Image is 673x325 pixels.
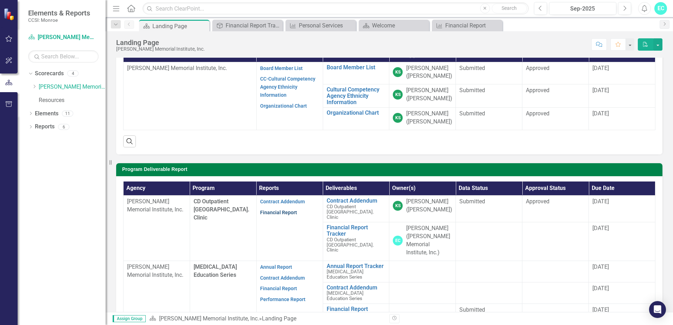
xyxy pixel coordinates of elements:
button: Search [492,4,527,13]
a: Annual Report Tracker [327,263,386,269]
a: Organizational Chart [327,110,386,116]
div: EC [393,236,403,246]
span: Approved [526,110,549,117]
a: Cultural Competency Agency Ethnicity Information [327,87,386,105]
span: Submitted [459,110,485,117]
span: Search [502,5,517,11]
td: Double-Click to Edit [522,261,589,282]
a: Board Member List [260,65,303,71]
td: Double-Click to Edit [522,196,589,222]
a: Contract Addendum [327,285,386,291]
td: Double-Click to Edit [456,282,522,304]
td: Double-Click to Edit [456,108,522,130]
td: Double-Click to Edit Right Click for Context Menu [323,108,389,130]
p: [PERSON_NAME] Memorial Institute, Inc. [127,198,186,214]
td: Double-Click to Edit [456,222,522,261]
div: [PERSON_NAME] Memorial Institute, Inc. [116,46,205,52]
a: Personal Services [287,21,354,30]
a: Scorecards [35,70,64,78]
span: Approved [526,87,549,94]
a: Reports [35,123,55,131]
td: Double-Click to Edit [522,282,589,304]
small: CCSI: Monroe [28,17,90,23]
a: Financial Report [260,210,297,215]
a: [PERSON_NAME] Memorial Institute, Inc. [159,315,259,322]
td: Double-Click to Edit [522,108,589,130]
a: Annual Report [260,264,292,270]
td: Double-Click to Edit Right Click for Context Menu [323,282,389,304]
span: Approved [526,198,549,205]
div: 11 [62,110,73,116]
div: Landing Page [116,39,205,46]
span: Submitted [459,306,485,313]
span: CD Outpatient [GEOGRAPHIC_DATA]. Clinic [327,237,374,253]
a: Financial Report [434,21,501,30]
span: Approved [526,65,549,71]
a: Board Member List [327,64,386,71]
button: Sep-2025 [549,2,616,15]
span: Submitted [459,87,485,94]
span: [MEDICAL_DATA] Education Series [327,269,364,280]
td: Double-Click to Edit Right Click for Context Menu [323,261,389,282]
a: CC-Cultural Competency Agency Ethnicity Information [260,76,315,98]
div: [PERSON_NAME] ([PERSON_NAME]) [406,198,452,214]
a: Elements [35,110,58,118]
p: [PERSON_NAME] Memorial Institute, Inc. [127,64,253,72]
div: Sep-2025 [552,5,614,13]
input: Search Below... [28,50,99,63]
span: [DATE] [592,306,609,313]
span: [MEDICAL_DATA] Education Series [327,290,364,301]
a: Contract Addendum [260,275,305,281]
div: KS [393,90,403,100]
td: Double-Click to Edit Right Click for Context Menu [323,196,389,222]
a: Welcome [360,21,427,30]
td: Double-Click to Edit [456,84,522,108]
input: Search ClearPoint... [143,2,529,15]
div: KS [393,67,403,77]
td: Double-Click to Edit Right Click for Context Menu [323,84,389,108]
span: Elements & Reports [28,9,90,17]
div: Welcome [372,21,427,30]
span: Submitted [459,65,485,71]
td: Double-Click to Edit [456,261,522,282]
span: [MEDICAL_DATA] Education Series [194,263,237,278]
span: [DATE] [592,65,609,71]
td: Double-Click to Edit [456,196,522,222]
div: [PERSON_NAME] ([PERSON_NAME]) [406,64,452,81]
p: [PERSON_NAME] Memorial Institute, Inc. [127,263,186,279]
div: 4 [67,71,78,77]
span: [DATE] [592,285,609,292]
div: Landing Page [152,22,208,31]
h3: Program Deliverable Report [122,167,659,172]
span: [DATE] [592,225,609,231]
span: Assign Group [113,315,146,322]
div: KS [393,113,403,123]
a: Financial Report Tracker [327,224,386,237]
a: Contract Addendum [260,199,305,204]
td: Double-Click to Edit Right Click for Context Menu [323,222,389,261]
span: CD Outpatient [GEOGRAPHIC_DATA]. Clinic [327,204,374,220]
button: EC [654,2,667,15]
td: Double-Click to Edit [456,62,522,84]
a: Financial Report [260,286,297,291]
span: Submitted [459,198,485,205]
td: Double-Click to Edit [522,62,589,84]
a: Financial Report Tracker [214,21,281,30]
a: [PERSON_NAME] Memorial Institute, Inc. [28,33,99,42]
img: ClearPoint Strategy [4,8,16,20]
div: Personal Services [299,21,354,30]
div: Landing Page [262,315,296,322]
div: 6 [58,124,69,130]
span: [DATE] [592,198,609,205]
div: KS [393,201,403,211]
td: Double-Click to Edit Right Click for Context Menu [323,62,389,84]
span: CD Outpatient [GEOGRAPHIC_DATA]. Clinic [194,198,250,221]
div: Open Intercom Messenger [649,301,666,318]
span: [DATE] [592,110,609,117]
span: [DATE] [592,263,609,270]
a: Performance Report [260,297,306,302]
div: [PERSON_NAME] ([PERSON_NAME] Memorial Institute, Inc.) [406,224,452,256]
a: Resources [39,96,106,104]
a: Organizational Chart [260,103,307,109]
